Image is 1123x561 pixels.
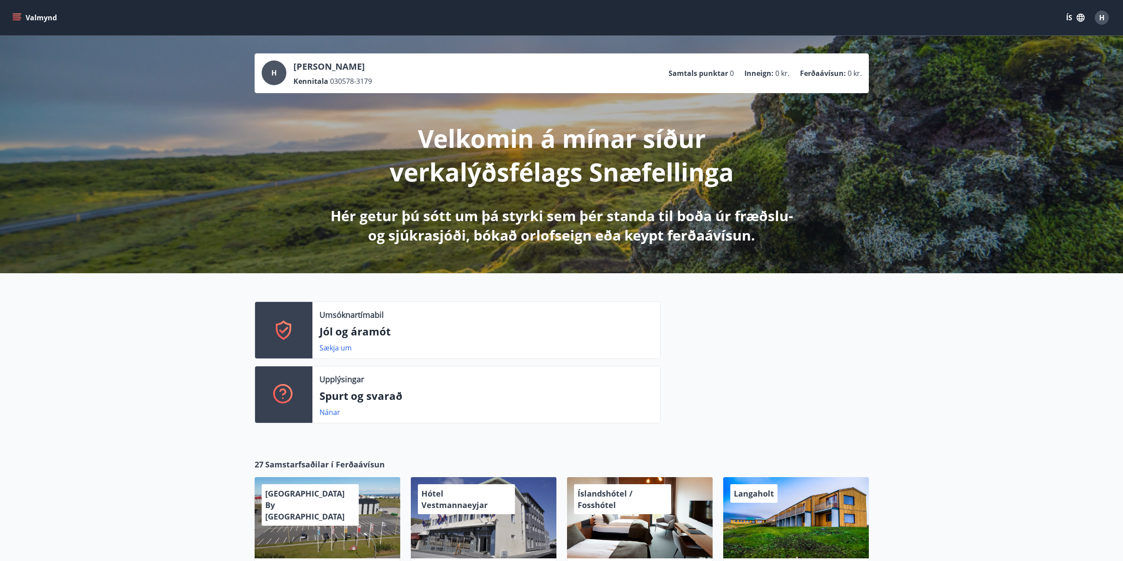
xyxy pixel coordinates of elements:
a: Nánar [319,407,340,417]
p: Samtals punktar [669,68,728,78]
span: Samstarfsaðilar í Ferðaávísun [265,459,385,470]
span: H [271,68,277,78]
p: Spurt og svarað [319,388,653,403]
button: ÍS [1061,10,1089,26]
span: Íslandshótel / Fosshótel [578,488,632,510]
button: menu [11,10,60,26]
p: Velkomin á mínar síður verkalýðsfélags Snæfellinga [329,121,795,188]
p: [PERSON_NAME] [293,60,372,73]
span: 030578-3179 [330,76,372,86]
span: 0 kr. [848,68,862,78]
span: H [1099,13,1104,23]
p: Upplýsingar [319,373,364,385]
button: H [1091,7,1112,28]
a: Sækja um [319,343,352,353]
p: Ferðaávísun : [800,68,846,78]
span: Hótel Vestmannaeyjar [421,488,488,510]
p: Hér getur þú sótt um þá styrki sem þér standa til boða úr fræðslu- og sjúkrasjóði, bókað orlofsei... [329,206,795,245]
p: Umsóknartímabil [319,309,384,320]
p: Inneign : [744,68,774,78]
p: Kennitala [293,76,328,86]
span: 0 [730,68,734,78]
span: 0 kr. [775,68,789,78]
p: Jól og áramót [319,324,653,339]
span: [GEOGRAPHIC_DATA] By [GEOGRAPHIC_DATA] [265,488,345,522]
span: Langaholt [734,488,774,499]
span: 27 [255,459,263,470]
